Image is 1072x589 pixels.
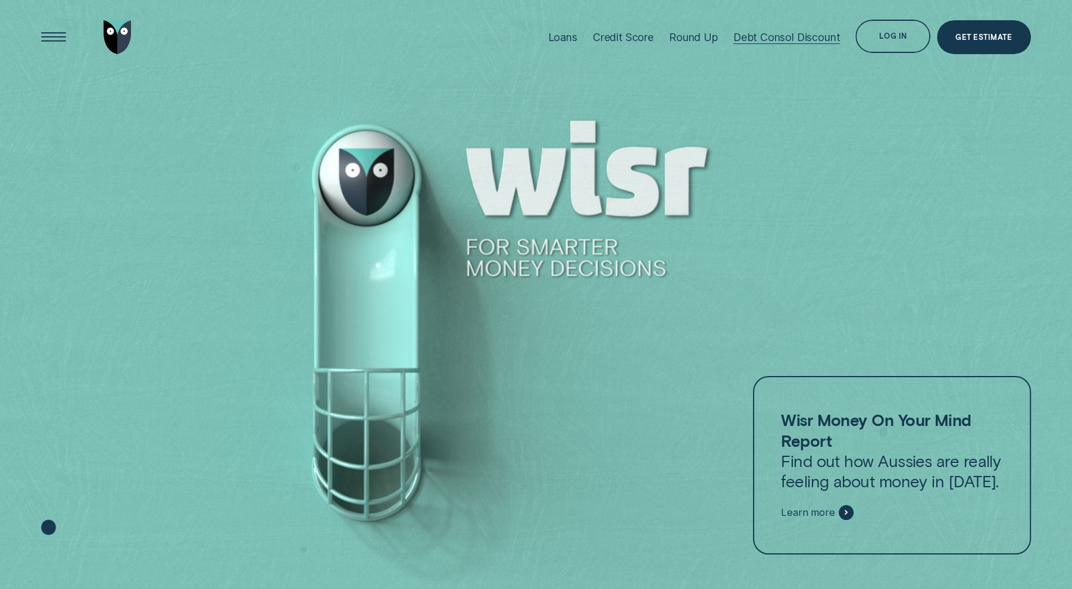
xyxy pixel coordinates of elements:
[104,20,132,54] img: Wisr
[669,31,718,43] div: Round Up
[855,20,930,54] button: Log in
[733,31,840,43] div: Debt Consol Discount
[753,376,1031,554] a: Wisr Money On Your Mind ReportFind out how Aussies are really feeling about money in [DATE].Learn...
[548,31,577,43] div: Loans
[937,20,1031,54] a: Get Estimate
[593,31,654,43] div: Credit Score
[37,20,71,54] button: Open Menu
[781,506,835,519] span: Learn more
[781,410,971,450] strong: Wisr Money On Your Mind Report
[781,410,1002,491] p: Find out how Aussies are really feeling about money in [DATE].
